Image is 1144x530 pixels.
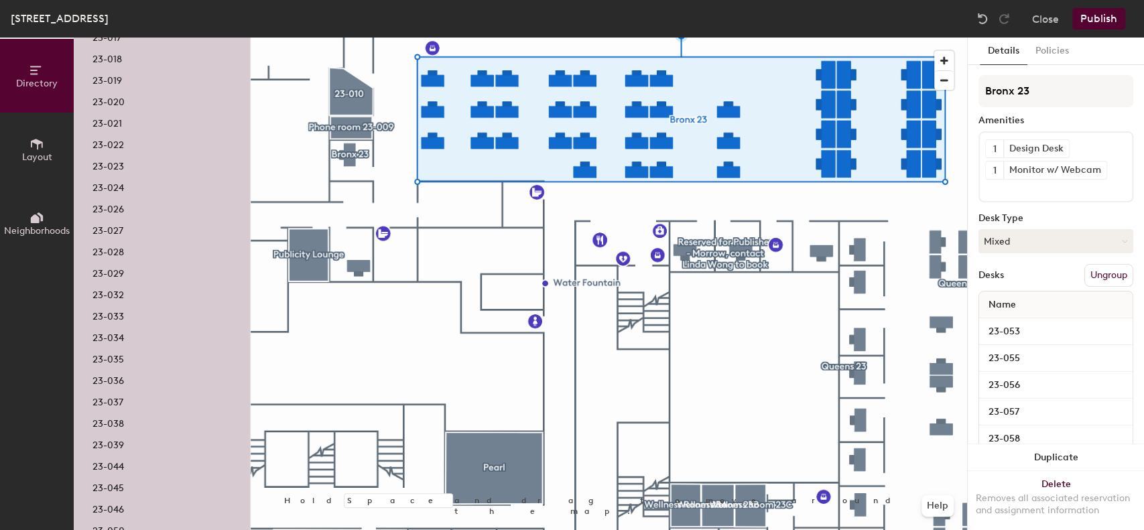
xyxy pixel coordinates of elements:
p: 23-019 [92,71,122,86]
button: Help [921,495,954,517]
p: 23-033 [92,307,124,322]
p: 23-032 [92,285,124,301]
p: 23-018 [92,50,122,65]
span: Neighborhoods [4,225,70,237]
button: Mixed [978,229,1133,253]
button: DeleteRemoves all associated reservation and assignment information [968,471,1144,530]
p: 23-028 [92,243,124,258]
p: 23-046 [92,500,124,515]
button: Ungroup [1084,264,1133,287]
input: Unnamed desk [982,376,1130,395]
p: 23-029 [92,264,124,279]
button: Details [980,38,1027,65]
p: 23-027 [92,221,123,237]
span: 1 [993,142,997,156]
div: Desk Type [978,213,1133,224]
p: 23-036 [92,371,124,387]
button: 1 [986,140,1003,157]
span: 1 [993,163,997,178]
p: 23-034 [92,328,124,344]
button: Publish [1072,8,1125,29]
button: 1 [986,161,1003,179]
p: 23-038 [92,414,124,429]
p: 23-044 [92,457,124,472]
p: 23-039 [92,436,124,451]
button: Policies [1027,38,1077,65]
div: Design Desk [1003,140,1069,157]
span: Name [982,293,1023,317]
p: 23-023 [92,157,124,172]
p: 23-022 [92,135,124,151]
button: Duplicate [968,444,1144,471]
input: Unnamed desk [982,322,1130,341]
p: 23-045 [92,478,124,494]
p: 23-037 [92,393,123,408]
div: Monitor w/ Webcam [1003,161,1106,179]
div: Amenities [978,115,1133,126]
input: Unnamed desk [982,403,1130,421]
div: Desks [978,270,1004,281]
button: Close [1032,8,1059,29]
p: 23-020 [92,92,125,108]
span: Directory [16,78,58,89]
img: Undo [976,12,989,25]
span: Layout [22,151,52,163]
div: Removes all associated reservation and assignment information [976,492,1136,517]
p: 23-024 [92,178,124,194]
p: 23-021 [92,114,122,129]
div: [STREET_ADDRESS] [11,10,109,27]
input: Unnamed desk [982,349,1130,368]
p: 23-026 [92,200,124,215]
img: Redo [997,12,1011,25]
p: 23-035 [92,350,124,365]
input: Unnamed desk [982,429,1130,448]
